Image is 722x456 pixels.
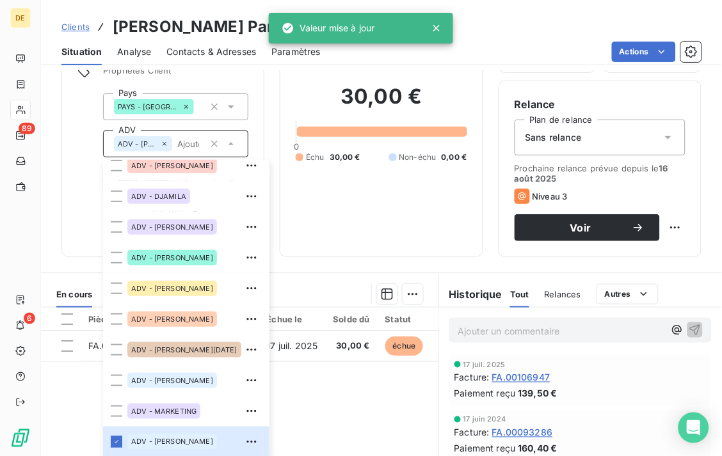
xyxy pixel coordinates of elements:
[131,223,213,231] span: ADV - [PERSON_NAME]
[271,45,321,58] span: Paramètres
[131,407,197,415] span: ADV - MARKETING
[525,131,582,144] span: Sans relance
[131,285,213,292] span: ADV - [PERSON_NAME]
[10,428,31,448] img: Logo LeanPay
[385,336,424,356] span: échue
[88,340,147,351] span: FA.00106947
[131,438,213,446] span: ADV - [PERSON_NAME]
[131,254,213,262] span: ADV - [PERSON_NAME]
[330,152,360,163] span: 30,00 €
[454,442,516,455] span: Paiement reçu
[515,97,686,112] h6: Relance
[442,152,467,163] span: 0,00 €
[678,413,709,443] div: Open Intercom Messenger
[533,191,568,201] span: Niveau 3
[515,214,660,241] button: Voir
[118,140,158,148] span: ADV - [PERSON_NAME]
[454,426,490,439] span: Facture :
[518,387,558,400] span: 139,50 €
[333,314,369,324] div: Solde dû
[103,65,248,83] span: Propriétés Client
[530,223,632,233] span: Voir
[385,314,424,324] div: Statut
[131,193,186,200] span: ADV - DJAMILA
[515,163,668,184] span: 16 août 2025
[166,45,256,58] span: Contacts & Adresses
[61,45,102,58] span: Situation
[61,22,90,32] span: Clients
[194,101,204,113] input: Ajouter une valeur
[131,315,213,323] span: ADV - [PERSON_NAME]
[463,416,506,423] span: 17 juin 2024
[131,346,237,354] span: ADV - [PERSON_NAME][DATE]
[24,313,35,324] span: 6
[515,163,686,184] span: Prochaine relance prévue depuis le
[56,289,92,299] span: En cours
[454,371,490,384] span: Facture :
[10,8,31,28] div: DE
[118,103,180,111] span: PAYS - [GEOGRAPHIC_DATA]
[518,442,558,455] span: 160,40 €
[510,289,529,299] span: Tout
[439,287,503,302] h6: Historique
[492,371,550,384] span: FA.00106947
[454,387,516,400] span: Paiement reçu
[399,152,437,163] span: Non-échu
[294,141,299,152] span: 0
[282,17,375,40] div: Valeur mise à jour
[88,313,185,325] div: Pièces comptables
[19,123,35,134] span: 89
[61,20,90,33] a: Clients
[131,162,213,169] span: ADV - [PERSON_NAME]
[172,138,204,150] input: Ajouter une valeur
[131,377,213,384] span: ADV - [PERSON_NAME]
[492,426,553,439] span: FA.00093286
[545,289,581,299] span: Relances
[333,340,369,352] span: 30,00 €
[306,152,325,163] span: Échu
[296,84,467,122] h2: 30,00 €
[612,42,676,62] button: Actions
[117,45,151,58] span: Analyse
[597,284,659,304] button: Autres
[267,340,318,351] span: 17 juil. 2025
[463,361,506,368] span: 17 juil. 2025
[267,314,318,324] div: Échue le
[113,15,428,38] h3: [PERSON_NAME] Partner AG - CL000280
